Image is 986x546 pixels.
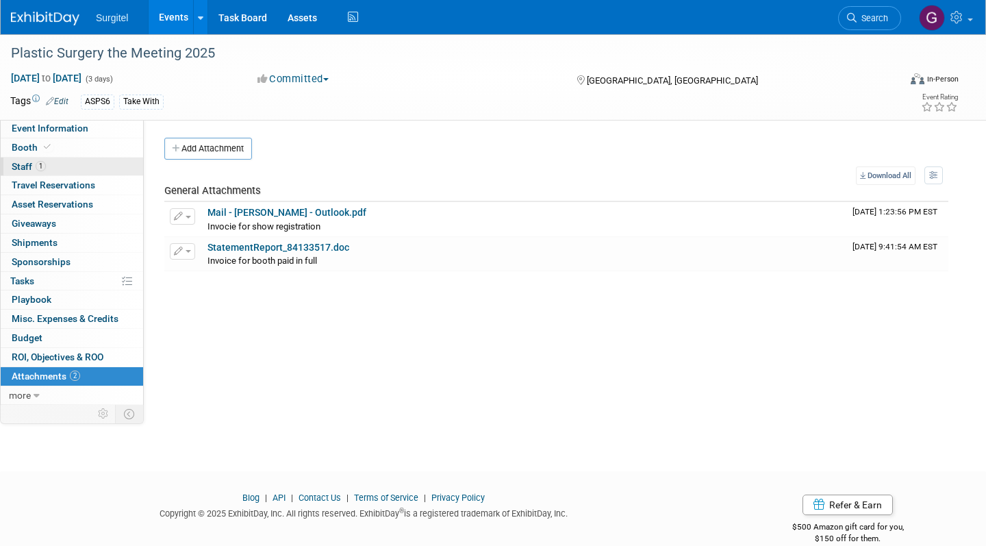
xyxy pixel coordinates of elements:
[70,371,80,381] span: 2
[12,123,88,134] span: Event Information
[84,75,113,84] span: (3 days)
[92,405,116,423] td: Personalize Event Tab Strip
[1,234,143,252] a: Shipments
[921,94,958,101] div: Event Rating
[12,237,58,248] span: Shipments
[12,199,93,210] span: Asset Reservations
[10,504,716,520] div: Copyright © 2025 ExhibitDay, Inc. All rights reserved. ExhibitDay is a registered trademark of Ex...
[1,214,143,233] a: Giveaways
[1,329,143,347] a: Budget
[420,493,429,503] span: |
[116,405,144,423] td: Toggle Event Tabs
[857,13,888,23] span: Search
[911,73,924,84] img: Format-Inperson.png
[262,493,270,503] span: |
[36,161,46,171] span: 1
[856,166,915,185] a: Download All
[44,143,51,151] i: Booth reservation complete
[399,507,404,514] sup: ®
[10,275,34,286] span: Tasks
[852,207,937,216] span: Upload Timestamp
[207,221,320,232] span: Invocie for show registration
[1,348,143,367] a: ROI, Objectives & ROO
[852,242,937,251] span: Upload Timestamp
[1,138,143,157] a: Booth
[288,493,296,503] span: |
[926,74,959,84] div: In-Person
[10,94,68,110] td: Tags
[1,310,143,328] a: Misc. Expenses & Credits
[802,495,893,515] a: Refer & Earn
[1,290,143,309] a: Playbook
[6,41,878,66] div: Plastic Surgery the Meeting 2025
[10,72,82,84] span: [DATE] [DATE]
[818,71,959,92] div: Event Format
[343,493,352,503] span: |
[11,12,79,25] img: ExhibitDay
[1,367,143,386] a: Attachments2
[207,207,366,218] a: Mail - [PERSON_NAME] - Outlook.pdf
[587,75,758,86] span: [GEOGRAPHIC_DATA], [GEOGRAPHIC_DATA]
[273,493,286,503] a: API
[164,138,252,160] button: Add Attachment
[40,73,53,84] span: to
[919,5,945,31] img: Greg Smith
[1,195,143,214] a: Asset Reservations
[1,253,143,271] a: Sponsorships
[354,493,418,503] a: Terms of Service
[12,371,80,382] span: Attachments
[737,512,959,544] div: $500 Amazon gift card for you,
[12,142,53,153] span: Booth
[253,72,334,86] button: Committed
[431,493,485,503] a: Privacy Policy
[96,12,128,23] span: Surgitel
[242,493,260,503] a: Blog
[207,256,317,266] span: Invoice for booth paid in full
[12,313,118,324] span: Misc. Expenses & Credits
[12,294,51,305] span: Playbook
[12,161,46,172] span: Staff
[847,202,948,236] td: Upload Timestamp
[838,6,901,30] a: Search
[1,272,143,290] a: Tasks
[1,386,143,405] a: more
[1,119,143,138] a: Event Information
[847,237,948,271] td: Upload Timestamp
[164,184,261,197] span: General Attachments
[207,242,349,253] a: StatementReport_84133517.doc
[1,158,143,176] a: Staff1
[12,218,56,229] span: Giveaways
[737,533,959,545] div: $150 off for them.
[9,390,31,401] span: more
[12,179,95,190] span: Travel Reservations
[12,332,42,343] span: Budget
[12,351,103,362] span: ROI, Objectives & ROO
[1,176,143,195] a: Travel Reservations
[46,97,68,106] a: Edit
[119,95,164,109] div: Take With
[299,493,341,503] a: Contact Us
[81,95,114,109] div: ASPS6
[12,256,71,267] span: Sponsorships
